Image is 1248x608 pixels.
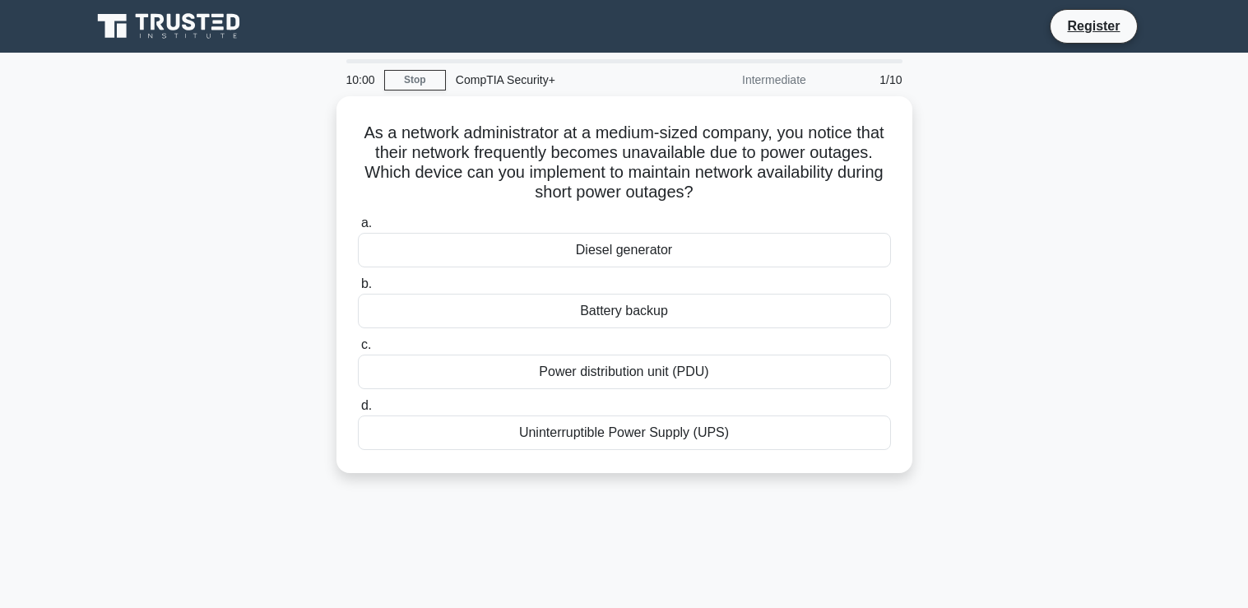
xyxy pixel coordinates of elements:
div: Uninterruptible Power Supply (UPS) [358,415,891,450]
span: a. [361,216,372,230]
span: d. [361,398,372,412]
span: b. [361,276,372,290]
h5: As a network administrator at a medium-sized company, you notice that their network frequently be... [356,123,893,203]
span: c. [361,337,371,351]
div: Power distribution unit (PDU) [358,355,891,389]
div: CompTIA Security+ [446,63,672,96]
div: Intermediate [672,63,816,96]
a: Stop [384,70,446,91]
a: Register [1057,16,1130,36]
div: Diesel generator [358,233,891,267]
div: 10:00 [336,63,384,96]
div: Battery backup [358,294,891,328]
div: 1/10 [816,63,912,96]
